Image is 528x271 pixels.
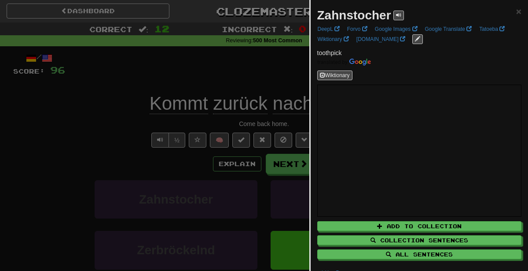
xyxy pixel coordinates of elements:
[354,34,408,44] a: [DOMAIN_NAME]
[422,24,475,34] a: Google Translate
[317,235,522,245] button: Collection Sentences
[315,34,352,44] a: Wiktionary
[317,249,522,259] button: All Sentences
[315,24,342,34] a: DeepL
[345,24,370,34] a: Forvo
[412,34,423,44] button: edit links
[317,71,352,80] button: Wiktionary
[317,221,522,231] button: Add to Collection
[317,8,391,22] strong: Zahnstocher
[516,6,521,16] span: ×
[516,7,521,16] button: Close
[317,59,371,66] img: Color short
[372,24,420,34] a: Google Images
[477,24,507,34] a: Tatoeba
[317,49,342,56] span: toothpick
